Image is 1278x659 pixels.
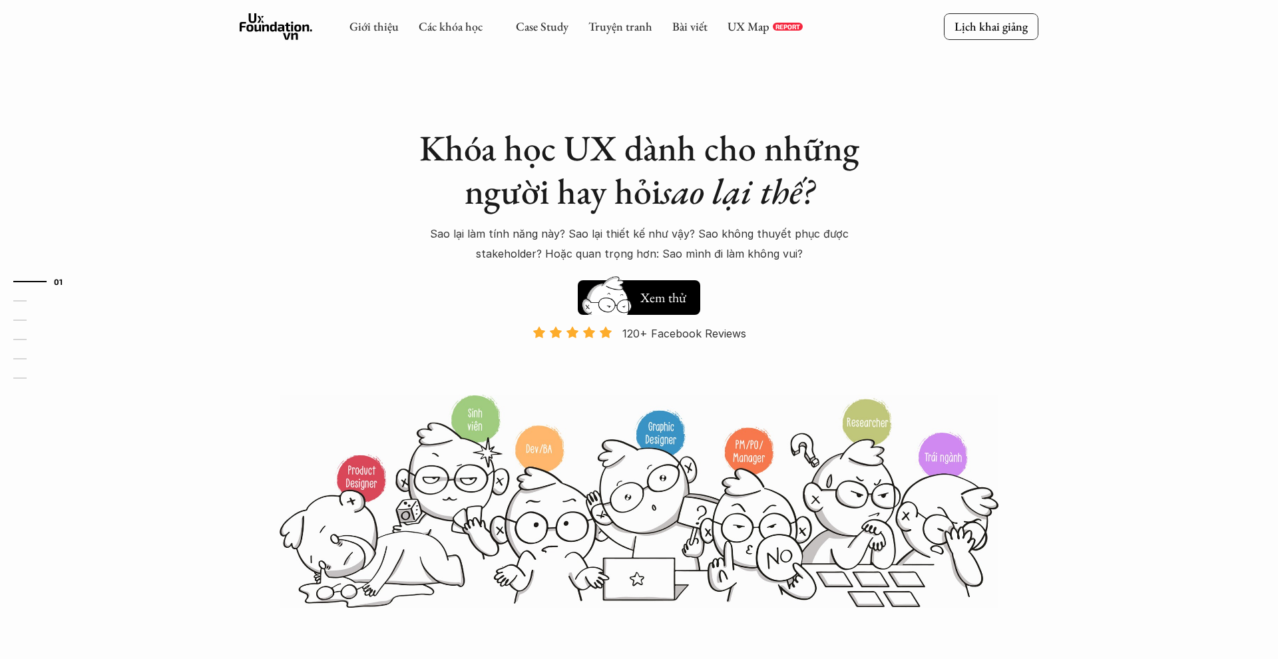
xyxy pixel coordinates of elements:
h1: Khóa học UX dành cho những người hay hỏi [406,126,872,213]
a: 01 [13,274,77,290]
a: Lịch khai giảng [944,13,1038,39]
a: 120+ Facebook Reviews [521,326,757,393]
p: 120+ Facebook Reviews [622,324,746,343]
a: UX Map [728,19,769,34]
a: Giới thiệu [349,19,399,34]
p: REPORT [775,23,800,31]
em: sao lại thế? [661,168,814,214]
strong: 01 [54,276,63,286]
a: Xem thử [578,274,700,315]
a: Truyện tranh [588,19,652,34]
p: Lịch khai giảng [955,19,1028,34]
a: Case Study [516,19,568,34]
p: Sao lại làm tính năng này? Sao lại thiết kế như vậy? Sao không thuyết phục được stakeholder? Hoặc... [413,224,865,264]
a: Các khóa học [419,19,483,34]
a: Bài viết [672,19,708,34]
h5: Xem thử [640,288,686,307]
a: REPORT [773,23,803,31]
